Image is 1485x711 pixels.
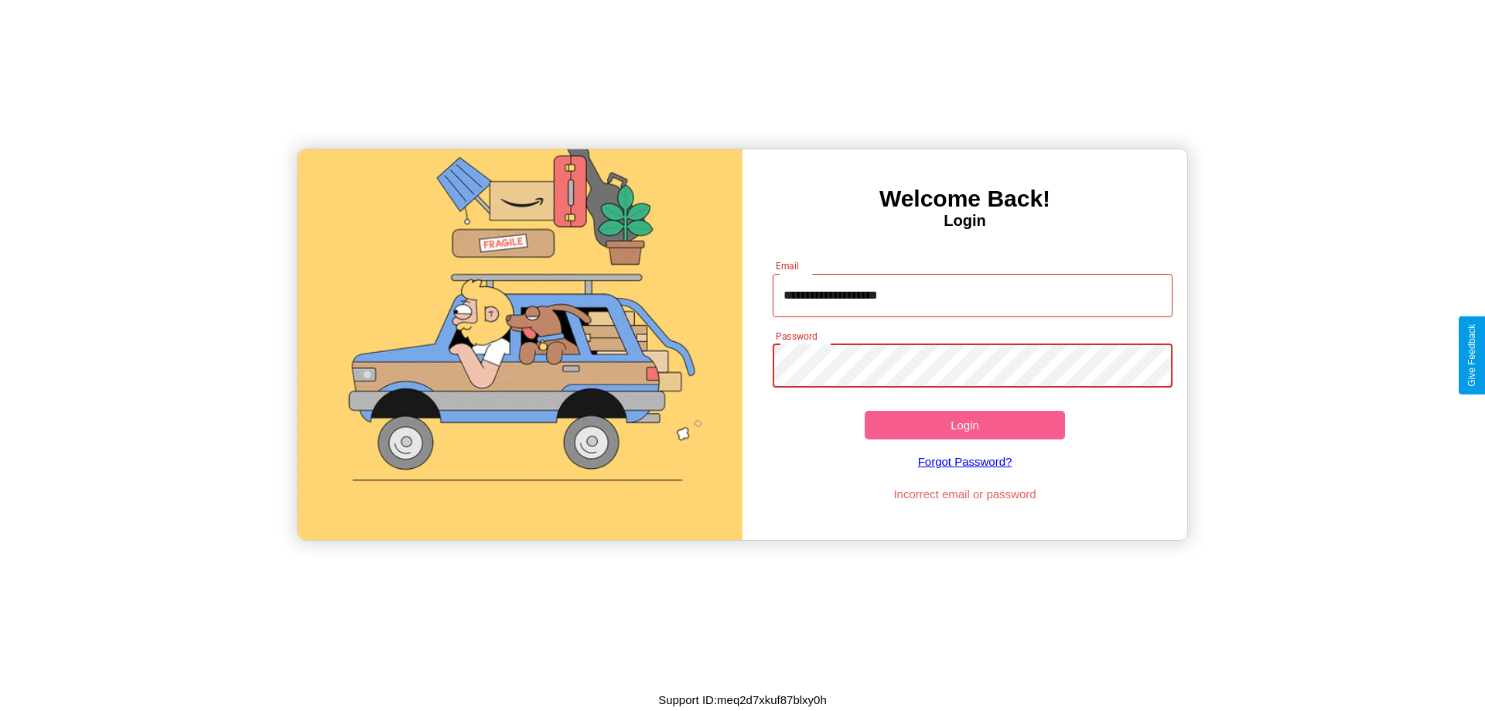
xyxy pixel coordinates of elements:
[658,689,827,710] p: Support ID: meq2d7xkuf87blxy0h
[742,186,1187,212] h3: Welcome Back!
[298,149,742,540] img: gif
[742,212,1187,230] h4: Login
[865,411,1065,439] button: Login
[765,484,1166,504] p: Incorrect email or password
[1466,324,1477,387] div: Give Feedback
[765,439,1166,484] a: Forgot Password?
[776,330,817,343] label: Password
[776,259,800,272] label: Email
